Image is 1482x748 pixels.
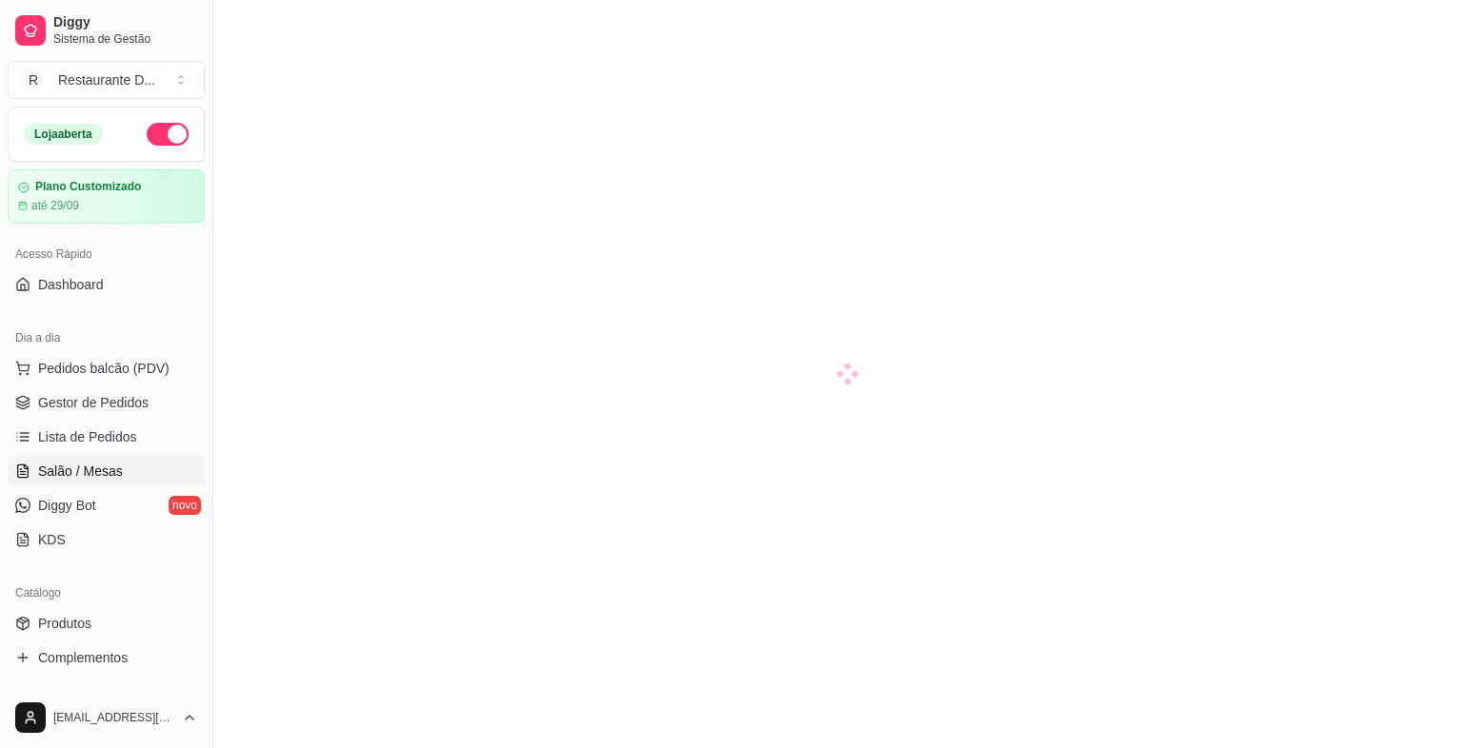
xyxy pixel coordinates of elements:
[8,578,205,608] div: Catálogo
[147,123,189,146] button: Alterar Status
[53,14,197,31] span: Diggy
[38,530,66,549] span: KDS
[8,387,205,418] a: Gestor de Pedidos
[53,710,174,725] span: [EMAIL_ADDRESS][DOMAIN_NAME]
[38,427,137,446] span: Lista de Pedidos
[8,422,205,452] a: Lista de Pedidos
[38,462,123,481] span: Salão / Mesas
[8,524,205,555] a: KDS
[8,8,205,53] a: DiggySistema de Gestão
[31,198,79,213] article: até 29/09
[8,695,205,740] button: [EMAIL_ADDRESS][DOMAIN_NAME]
[8,642,205,673] a: Complementos
[38,359,170,378] span: Pedidos balcão (PDV)
[35,180,141,194] article: Plano Customizado
[38,614,91,633] span: Produtos
[8,239,205,269] div: Acesso Rápido
[38,275,104,294] span: Dashboard
[24,70,43,89] span: R
[38,393,149,412] span: Gestor de Pedidos
[8,169,205,224] a: Plano Customizadoaté 29/09
[58,70,155,89] div: Restaurante D ...
[53,31,197,47] span: Sistema de Gestão
[38,648,128,667] span: Complementos
[8,490,205,521] a: Diggy Botnovo
[8,269,205,300] a: Dashboard
[38,496,96,515] span: Diggy Bot
[8,456,205,486] a: Salão / Mesas
[8,608,205,639] a: Produtos
[24,124,103,145] div: Loja aberta
[8,323,205,353] div: Dia a dia
[8,353,205,384] button: Pedidos balcão (PDV)
[8,61,205,99] button: Select a team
